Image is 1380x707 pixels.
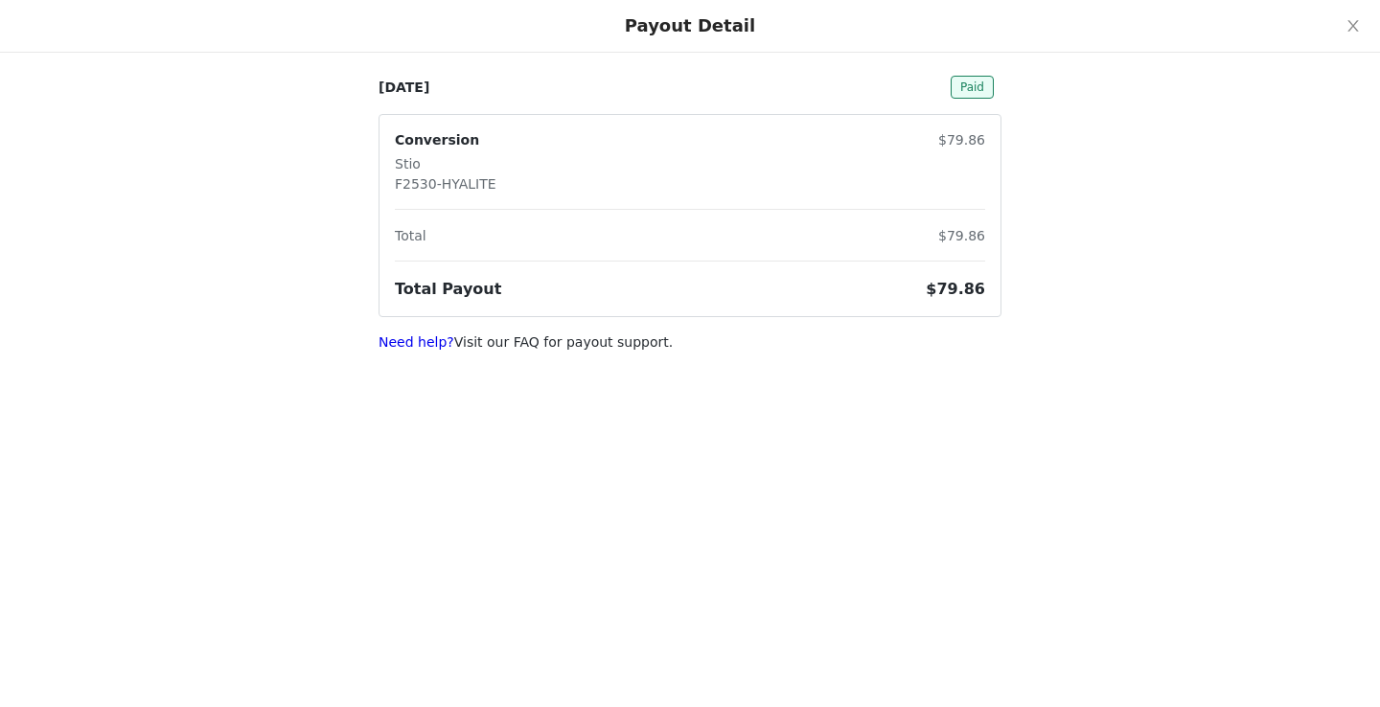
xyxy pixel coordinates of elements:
[379,78,429,98] p: [DATE]
[379,334,454,350] a: Need help?
[395,154,496,174] p: Stio
[395,278,501,301] h3: Total Payout
[938,228,985,243] span: $79.86
[395,174,496,194] p: F2530-HYALITE
[395,130,496,150] p: Conversion
[395,226,426,246] p: Total
[951,76,994,99] span: Paid
[1345,18,1361,34] i: icon: close
[926,280,985,298] span: $79.86
[379,332,1001,353] p: Visit our FAQ for payout support.
[625,15,755,36] div: Payout Detail
[938,132,985,148] span: $79.86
